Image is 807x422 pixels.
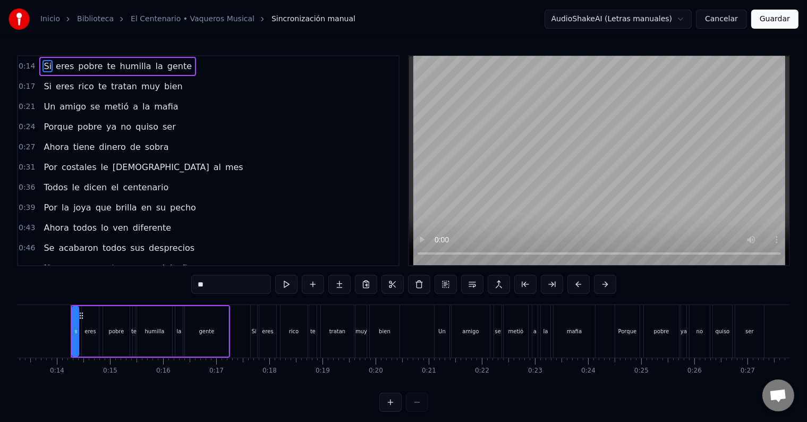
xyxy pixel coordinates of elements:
span: tratan [110,80,138,92]
span: 0:17 [19,81,35,92]
span: ser [162,121,177,133]
span: rico [77,80,95,92]
span: que [95,201,113,214]
div: 0:20 [369,367,383,375]
span: todos [101,242,127,254]
nav: breadcrumb [40,14,355,24]
span: mafia [153,100,179,113]
span: 0:36 [19,182,35,193]
span: te [97,80,108,92]
span: Porque [43,121,74,133]
div: 0:19 [316,367,330,375]
span: Por [43,201,58,214]
span: carro [132,262,156,274]
span: 0:31 [19,162,35,173]
a: El Centenario • Vaqueros Musical [131,14,254,24]
span: a [132,100,139,113]
span: lo [100,222,109,234]
span: al [213,161,222,173]
div: 0:24 [581,367,596,375]
span: mes [224,161,244,173]
span: quiso [134,121,159,133]
span: 0:14 [19,61,35,72]
div: 0:22 [475,367,489,375]
span: desprecios [148,242,196,254]
span: le [100,161,109,173]
span: sus [129,242,146,254]
div: 0:25 [634,367,649,375]
div: Un [438,327,446,335]
span: bien [163,80,184,92]
span: brilla [115,201,138,214]
div: a [533,327,537,335]
div: la [177,327,182,335]
div: rico [289,327,299,335]
span: pecho [169,201,197,214]
div: gente [199,327,215,335]
div: bien [379,327,390,335]
span: tiene [72,141,96,153]
span: te [106,60,116,72]
button: Guardar [751,10,798,29]
img: youka [9,9,30,30]
span: Ahora [43,222,70,234]
span: el [110,181,120,193]
span: dinero [98,141,127,153]
span: pobre [77,121,103,133]
span: en [140,201,153,214]
span: la [61,201,70,214]
div: eres [84,327,96,335]
span: le [71,181,81,193]
span: Todos [43,181,69,193]
span: eres [55,80,75,92]
span: 0:27 [19,142,35,153]
div: Chat abierto [762,379,794,411]
span: 0:24 [19,122,35,132]
span: amigo [58,100,87,113]
span: ya [105,121,117,133]
div: 0:15 [103,367,117,375]
span: Por [43,161,58,173]
div: ser [745,327,753,335]
span: 0:50 [19,263,35,274]
span: eres [55,60,75,72]
div: 0:14 [50,367,64,375]
div: te [131,327,137,335]
span: metió [103,100,130,113]
span: su [155,201,167,214]
div: 0:26 [687,367,702,375]
span: centenario [122,181,170,193]
div: humilla [145,327,165,335]
div: se [495,327,500,335]
div: 0:27 [741,367,755,375]
div: no [696,327,703,335]
div: mafia [567,327,582,335]
div: Porque [618,327,637,335]
span: sobra [144,141,170,153]
span: gente [166,60,193,72]
span: Si [43,80,53,92]
div: te [310,327,316,335]
span: Sincronización manual [271,14,355,24]
div: 0:23 [528,367,542,375]
span: pobre [77,60,104,72]
span: [DEMOGRAPHIC_DATA] [112,161,210,173]
span: Un [43,100,56,113]
div: 0:16 [156,367,171,375]
div: la [543,327,548,335]
span: del [158,262,173,274]
span: ven [112,222,129,234]
span: Se [43,242,55,254]
span: muy [140,80,161,92]
span: diferente [132,222,172,234]
span: trae [111,262,130,274]
span: dicen [83,181,108,193]
span: no [120,121,132,133]
span: acabaron [57,242,99,254]
div: metió [508,327,524,335]
div: amigo [462,327,479,335]
span: joya [72,201,92,214]
span: la [141,100,151,113]
div: muy [355,327,367,335]
span: Nomas [43,262,74,274]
